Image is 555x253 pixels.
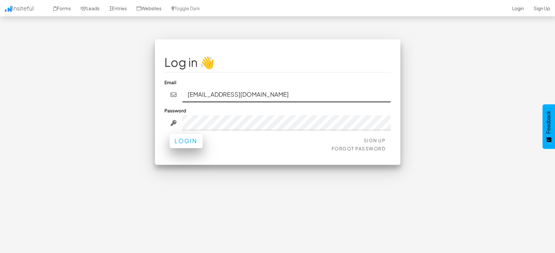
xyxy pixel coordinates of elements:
h1: Log in 👋 [165,56,391,69]
label: Password [165,107,186,114]
span: Feedback [546,111,552,134]
button: Feedback - Show survey [543,104,555,149]
input: john@doe.com [182,87,391,102]
a: Sign Up [364,137,386,143]
img: icon.png [5,6,12,12]
button: Login [170,134,203,148]
label: Email [165,79,177,86]
a: Forgot Password [332,146,386,151]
